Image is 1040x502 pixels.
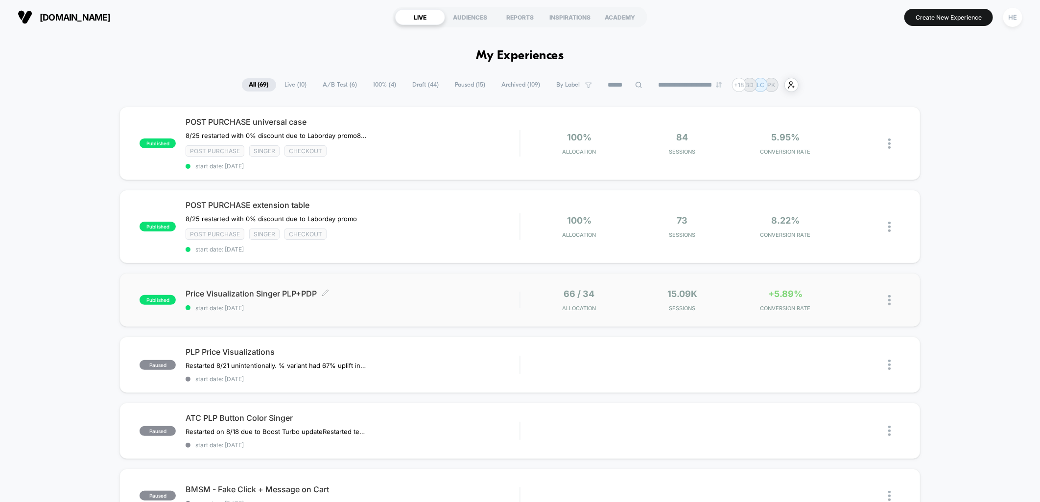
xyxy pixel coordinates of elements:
[888,222,891,232] img: close
[395,9,445,25] div: LIVE
[405,78,447,91] span: Draft ( 44 )
[563,305,596,312] span: Allocation
[1003,8,1022,27] div: HE
[249,145,280,157] span: Singer
[771,215,800,226] span: 8.22%
[186,441,520,449] span: start date: [DATE]
[186,484,520,494] span: BMSM - Fake Click + Message on Cart
[888,295,891,305] img: close
[677,132,688,142] span: 84
[567,132,591,142] span: 100%
[366,78,404,91] span: 100% ( 4 )
[563,148,596,155] span: Allocation
[140,360,176,370] span: paused
[716,82,722,88] img: end
[1000,7,1025,27] button: HE
[186,304,520,312] span: start date: [DATE]
[249,228,280,240] span: Singer
[633,231,732,238] span: Sessions
[557,81,580,89] span: By Label
[140,222,176,231] span: published
[140,295,176,305] span: published
[736,148,835,155] span: CONVERSION RATE
[140,491,176,501] span: paused
[888,360,891,370] img: close
[186,246,520,253] span: start date: [DATE]
[186,428,367,435] span: Restarted on 8/18 due to Boost Turbo updateRestarted test of 7/19: only no atc button challenger ...
[186,413,520,423] span: ATC PLP Button Color Singer
[756,81,764,89] p: LC
[564,289,595,299] span: 66 / 34
[448,78,493,91] span: Paused ( 15 )
[186,228,244,240] span: Post Purchase
[18,10,32,24] img: Visually logo
[888,491,891,501] img: close
[186,132,367,139] span: 8/25 restarted with 0% discount due to Laborday promo8/15 restarted to incl all top seller HD mac...
[768,289,803,299] span: +5.89%
[545,9,595,25] div: INSPIRATIONS
[667,289,697,299] span: 15.09k
[186,289,520,298] span: Price Visualization Singer PLP+PDP
[284,228,327,240] span: checkout
[186,117,520,127] span: POST PURCHASE universal case
[736,305,835,312] span: CONVERSION RATE
[495,9,545,25] div: REPORTS
[445,9,495,25] div: AUDIENCES
[186,347,520,357] span: PLP Price Visualizations
[140,138,176,148] span: published
[767,81,775,89] p: PK
[186,362,367,369] span: Restarted 8/21 unintentionally. % variant had 67% uplift in CVR and 16% uplift in ATC rate
[278,78,314,91] span: Live ( 10 )
[904,9,993,26] button: Create New Experience
[563,231,596,238] span: Allocation
[633,305,732,312] span: Sessions
[771,132,800,142] span: 5.95%
[567,215,591,226] span: 100%
[888,138,891,149] img: close
[888,426,891,436] img: close
[186,162,520,170] span: start date: [DATE]
[186,145,244,157] span: Post Purchase
[140,426,176,436] span: paused
[595,9,645,25] div: ACADEMY
[242,78,276,91] span: All ( 69 )
[736,231,835,238] span: CONVERSION RATE
[633,148,732,155] span: Sessions
[186,215,357,223] span: 8/25 restarted with 0% discount due to Laborday promo
[186,200,520,210] span: POST PURCHASE extension table
[284,145,327,157] span: checkout
[746,81,754,89] p: BD
[732,78,746,92] div: + 18
[316,78,365,91] span: A/B Test ( 6 )
[495,78,548,91] span: Archived ( 109 )
[186,375,520,383] span: start date: [DATE]
[677,215,688,226] span: 73
[40,12,111,23] span: [DOMAIN_NAME]
[476,49,564,63] h1: My Experiences
[15,9,114,25] button: [DOMAIN_NAME]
